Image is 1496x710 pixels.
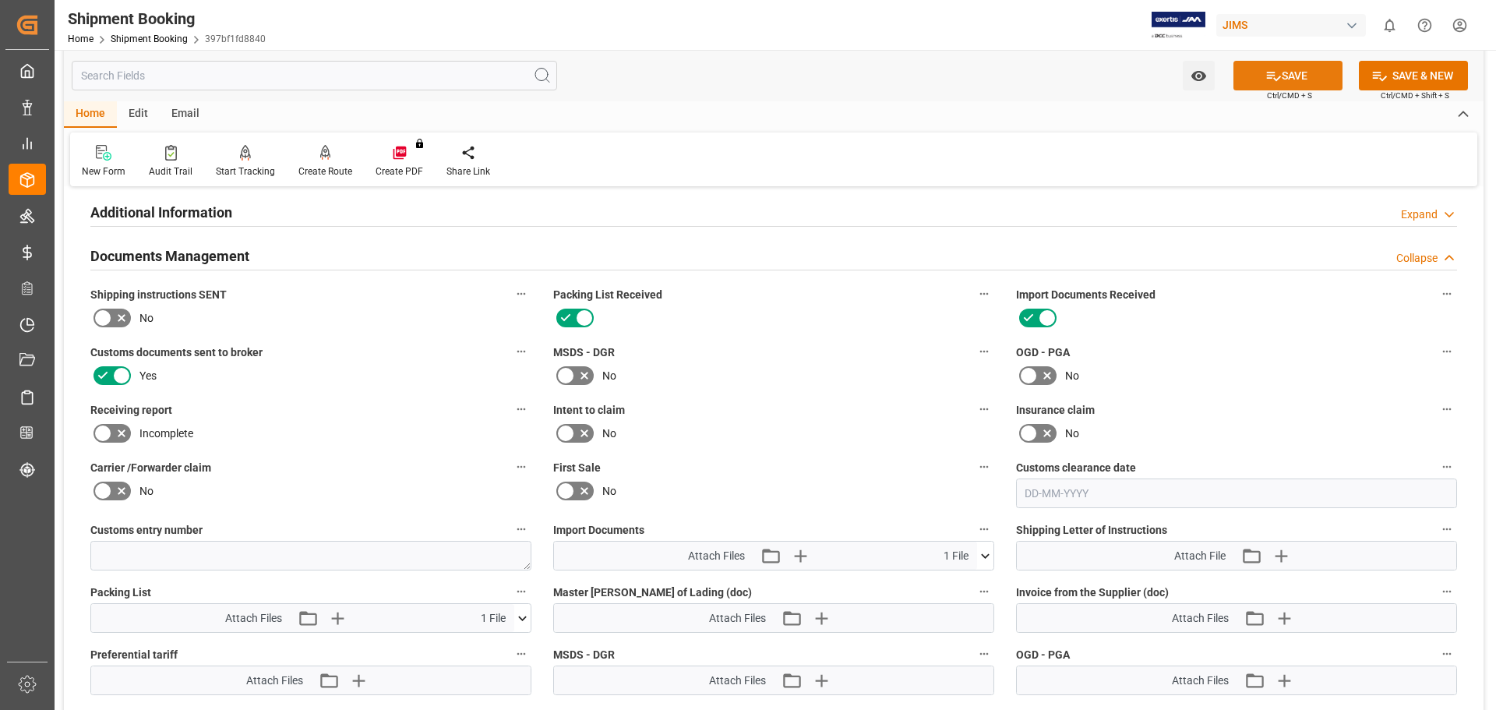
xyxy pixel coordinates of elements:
a: Home [68,34,93,44]
span: Master [PERSON_NAME] of Lading (doc) [553,585,752,601]
div: Collapse [1396,250,1438,267]
span: No [1065,368,1079,384]
span: No [139,310,153,327]
span: Invoice from the Supplier (doc) [1016,585,1169,601]
button: OGD - PGA [1437,644,1457,664]
button: show 0 new notifications [1372,8,1407,43]
span: No [139,483,153,500]
button: Customs clearance date [1437,457,1457,477]
span: Carrier /Forwarder claim [90,460,211,476]
div: JIMS [1216,14,1366,37]
input: DD-MM-YYYY [1016,479,1457,508]
span: No [602,426,616,442]
div: New Form [82,164,125,178]
span: No [1065,426,1079,442]
span: Yes [139,368,157,384]
button: Receiving report [511,399,531,419]
span: No [602,368,616,384]
span: Attach Files [1172,610,1229,627]
button: SAVE & NEW [1359,61,1468,90]
span: Attach Files [709,673,766,689]
div: Edit [117,101,160,128]
button: Packing List Received [974,284,994,304]
span: Ctrl/CMD + Shift + S [1381,90,1449,101]
div: Share Link [446,164,490,178]
button: Customs entry number [511,519,531,539]
span: First Sale [553,460,601,476]
button: Carrier /Forwarder claim [511,457,531,477]
button: Packing List [511,581,531,602]
span: OGD - PGA [1016,344,1070,361]
span: MSDS - DGR [553,344,615,361]
button: JIMS [1216,10,1372,40]
button: Shipping Letter of Instructions [1437,519,1457,539]
button: First Sale [974,457,994,477]
span: Attach Files [1172,673,1229,689]
button: MSDS - DGR [974,644,994,664]
span: MSDS - DGR [553,647,615,663]
div: Start Tracking [216,164,275,178]
button: Import Documents [974,519,994,539]
span: Intent to claim [553,402,625,419]
button: SAVE [1233,61,1343,90]
h2: Additional Information [90,202,232,223]
button: Insurance claim [1437,399,1457,419]
button: Preferential tariff [511,644,531,664]
button: Customs documents sent to broker [511,341,531,362]
button: OGD - PGA [1437,341,1457,362]
button: Invoice from the Supplier (doc) [1437,581,1457,602]
button: Intent to claim [974,399,994,419]
div: Shipment Booking [68,7,266,30]
span: Attach File [1174,548,1226,564]
button: Help Center [1407,8,1442,43]
span: Insurance claim [1016,402,1095,419]
span: Incomplete [139,426,193,442]
span: Shipping Letter of Instructions [1016,522,1167,539]
h2: Documents Management [90,245,249,267]
img: Exertis%20JAM%20-%20Email%20Logo.jpg_1722504956.jpg [1152,12,1205,39]
span: Customs documents sent to broker [90,344,263,361]
span: Customs clearance date [1016,460,1136,476]
div: Create Route [298,164,352,178]
span: Shipping instructions SENT [90,287,227,303]
span: Packing List [90,585,151,601]
span: Import Documents [553,522,644,539]
div: Home [64,101,117,128]
div: Expand [1401,207,1438,223]
input: Search Fields [72,61,557,90]
button: Import Documents Received [1437,284,1457,304]
button: MSDS - DGR [974,341,994,362]
button: Master [PERSON_NAME] of Lading (doc) [974,581,994,602]
div: Email [160,101,211,128]
span: Attach Files [246,673,303,689]
span: Preferential tariff [90,647,178,663]
span: Receiving report [90,402,172,419]
span: Customs entry number [90,522,203,539]
span: Import Documents Received [1016,287,1156,303]
span: Attach Files [709,610,766,627]
span: No [602,483,616,500]
button: open menu [1183,61,1215,90]
span: Packing List Received [553,287,662,303]
span: 1 File [944,548,969,564]
span: Attach Files [688,548,745,564]
a: Shipment Booking [111,34,188,44]
button: Shipping instructions SENT [511,284,531,304]
span: 1 File [481,610,506,627]
div: Audit Trail [149,164,192,178]
span: OGD - PGA [1016,647,1070,663]
span: Ctrl/CMD + S [1267,90,1312,101]
span: Attach Files [225,610,282,627]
